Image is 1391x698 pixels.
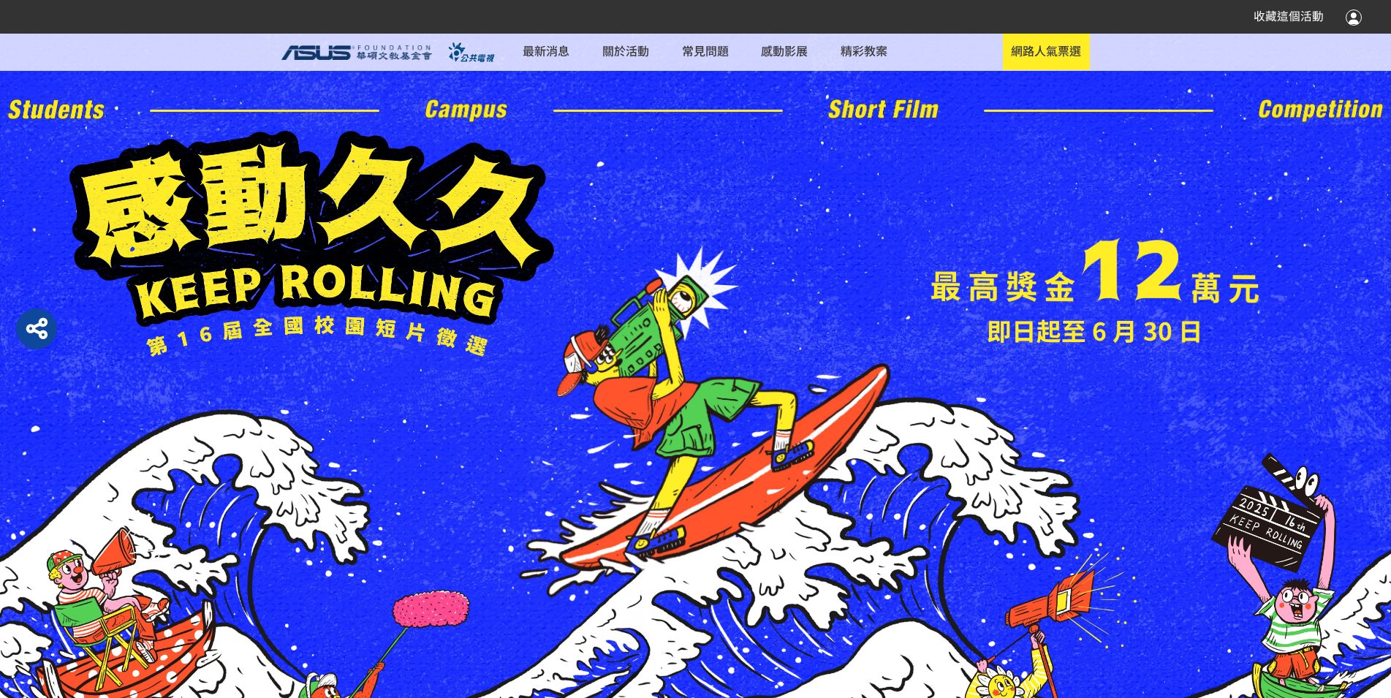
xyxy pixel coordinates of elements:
[69,131,561,357] img: 感動久久
[569,118,681,147] a: 注意事項
[673,34,736,70] a: 常見問題
[833,34,895,70] a: 精彩教案
[440,42,507,62] img: PTS
[569,89,681,118] a: 活動附件
[602,65,649,83] span: 賽制規範
[480,253,911,607] img: 感動久久
[1259,99,1382,122] img: Competition
[569,32,681,61] a: 活動概念
[425,99,508,123] img: Campus
[1254,10,1324,23] span: 收藏這個活動
[1011,42,1081,59] span: 網路人氣票選
[931,238,1259,303] img: 感動久久
[281,45,432,60] img: ASUS
[515,34,577,70] a: 最新消息
[828,99,938,119] img: Film
[753,34,816,70] a: 感動影展
[8,99,105,119] img: Students
[931,312,1259,349] p: 即日起至 6 月 30 日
